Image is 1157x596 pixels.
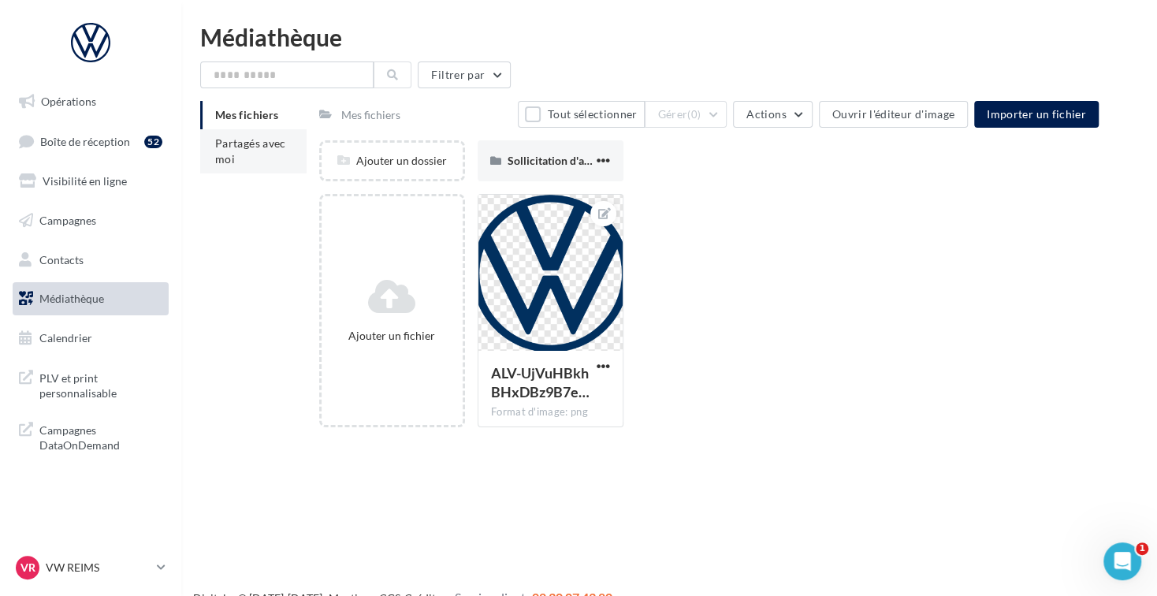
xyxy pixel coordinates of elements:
span: 1 [1136,542,1148,555]
a: Opérations [9,85,172,118]
span: Visibilité en ligne [43,174,127,188]
span: Campagnes DataOnDemand [39,419,162,453]
span: Actions [746,107,786,121]
div: Médiathèque [200,25,1138,49]
button: Ouvrir l'éditeur d'image [819,101,968,128]
span: Partagés avec moi [215,136,286,166]
div: Mes fichiers [341,107,400,123]
a: Campagnes DataOnDemand [9,413,172,460]
a: Campagnes [9,204,172,237]
span: PLV et print personnalisable [39,367,162,401]
div: 52 [144,136,162,148]
button: Gérer(0) [645,101,727,128]
span: (0) [687,108,701,121]
span: Contacts [39,252,84,266]
span: Importer un fichier [987,107,1086,121]
a: Visibilité en ligne [9,165,172,198]
div: Format d'image: png [491,405,610,419]
a: Médiathèque [9,282,172,315]
a: Calendrier [9,322,172,355]
span: ALV-UjVuHBkhBHxDBz9B7e2f2GCIsAzrrUj82pB5HSNVsu59ugwuCQNm [491,364,590,400]
span: Boîte de réception [40,134,130,147]
p: VW REIMS [46,560,151,576]
span: Mes fichiers [215,108,278,121]
iframe: Intercom live chat [1103,542,1141,580]
span: Sollicitation d'avis [508,154,597,167]
a: Contacts [9,244,172,277]
div: Ajouter un fichier [328,328,456,344]
button: Filtrer par [418,61,511,88]
div: Ajouter un dossier [322,153,463,169]
span: Opérations [41,95,96,108]
span: Campagnes [39,214,96,227]
a: VR VW REIMS [13,553,169,583]
a: PLV et print personnalisable [9,361,172,408]
span: Médiathèque [39,292,104,305]
span: Calendrier [39,331,92,345]
button: Actions [733,101,812,128]
button: Importer un fichier [974,101,1099,128]
a: Boîte de réception52 [9,125,172,158]
button: Tout sélectionner [518,101,644,128]
span: VR [20,560,35,576]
